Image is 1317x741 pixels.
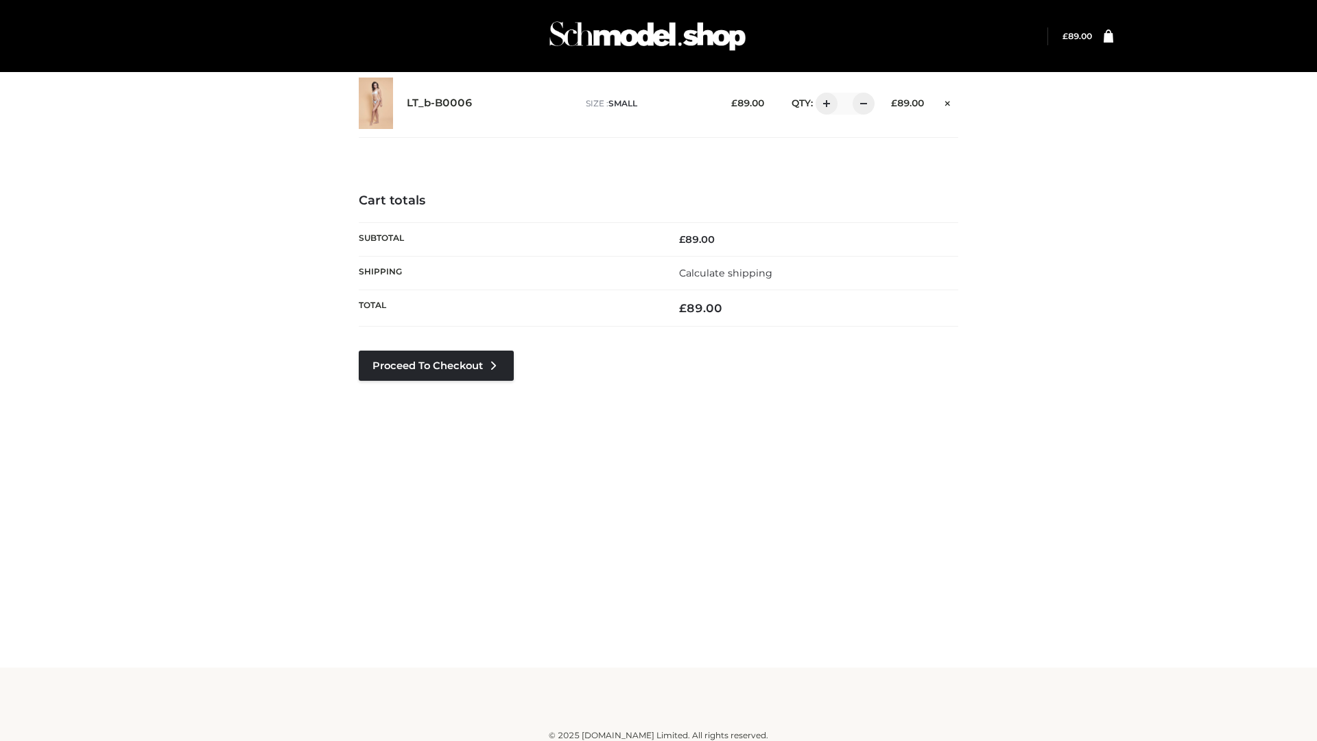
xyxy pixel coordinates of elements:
a: LT_b-B0006 [407,97,473,110]
a: Remove this item [938,93,958,110]
img: Schmodel Admin 964 [545,9,750,63]
bdi: 89.00 [731,97,764,108]
a: Calculate shipping [679,267,772,279]
a: Proceed to Checkout [359,351,514,381]
bdi: 89.00 [679,301,722,315]
th: Total [359,290,658,327]
bdi: 89.00 [1063,31,1092,41]
h4: Cart totals [359,193,958,209]
p: size : [586,97,710,110]
span: £ [679,301,687,315]
bdi: 89.00 [891,97,924,108]
span: £ [679,233,685,246]
span: SMALL [608,98,637,108]
bdi: 89.00 [679,233,715,246]
span: £ [1063,31,1068,41]
div: QTY: [778,93,870,115]
span: £ [891,97,897,108]
img: LT_b-B0006 - SMALL [359,78,393,129]
a: £89.00 [1063,31,1092,41]
th: Shipping [359,256,658,290]
span: £ [731,97,737,108]
th: Subtotal [359,222,658,256]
